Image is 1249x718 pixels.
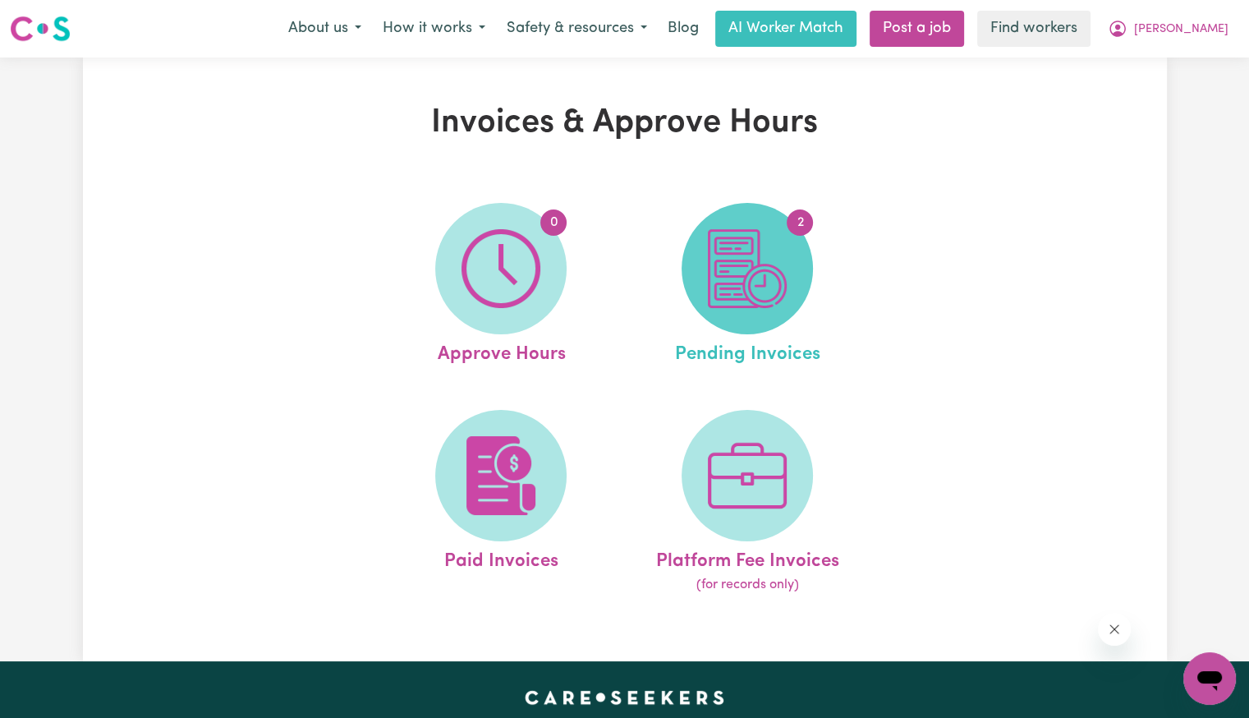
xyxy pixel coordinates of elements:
[1097,12,1239,46] button: My Account
[629,203,866,369] a: Pending Invoices
[444,541,558,576] span: Paid Invoices
[383,203,619,369] a: Approve Hours
[696,575,799,595] span: (for records only)
[372,12,496,46] button: How it works
[10,14,71,44] img: Careseekers logo
[715,11,856,47] a: AI Worker Match
[525,691,724,704] a: Careseekers home page
[540,209,567,236] span: 0
[1183,652,1236,705] iframe: Button to launch messaging window
[629,410,866,596] a: Platform Fee Invoices(for records only)
[1134,21,1228,39] span: [PERSON_NAME]
[10,10,71,48] a: Careseekers logo
[977,11,1091,47] a: Find workers
[437,334,565,369] span: Approve Hours
[10,12,99,25] span: Need any help?
[1098,613,1131,646] iframe: Close message
[383,410,619,596] a: Paid Invoices
[675,334,820,369] span: Pending Invoices
[787,209,813,236] span: 2
[658,11,709,47] a: Blog
[496,12,658,46] button: Safety & resources
[278,12,372,46] button: About us
[870,11,964,47] a: Post a job
[273,104,976,143] h1: Invoices & Approve Hours
[656,541,839,576] span: Platform Fee Invoices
